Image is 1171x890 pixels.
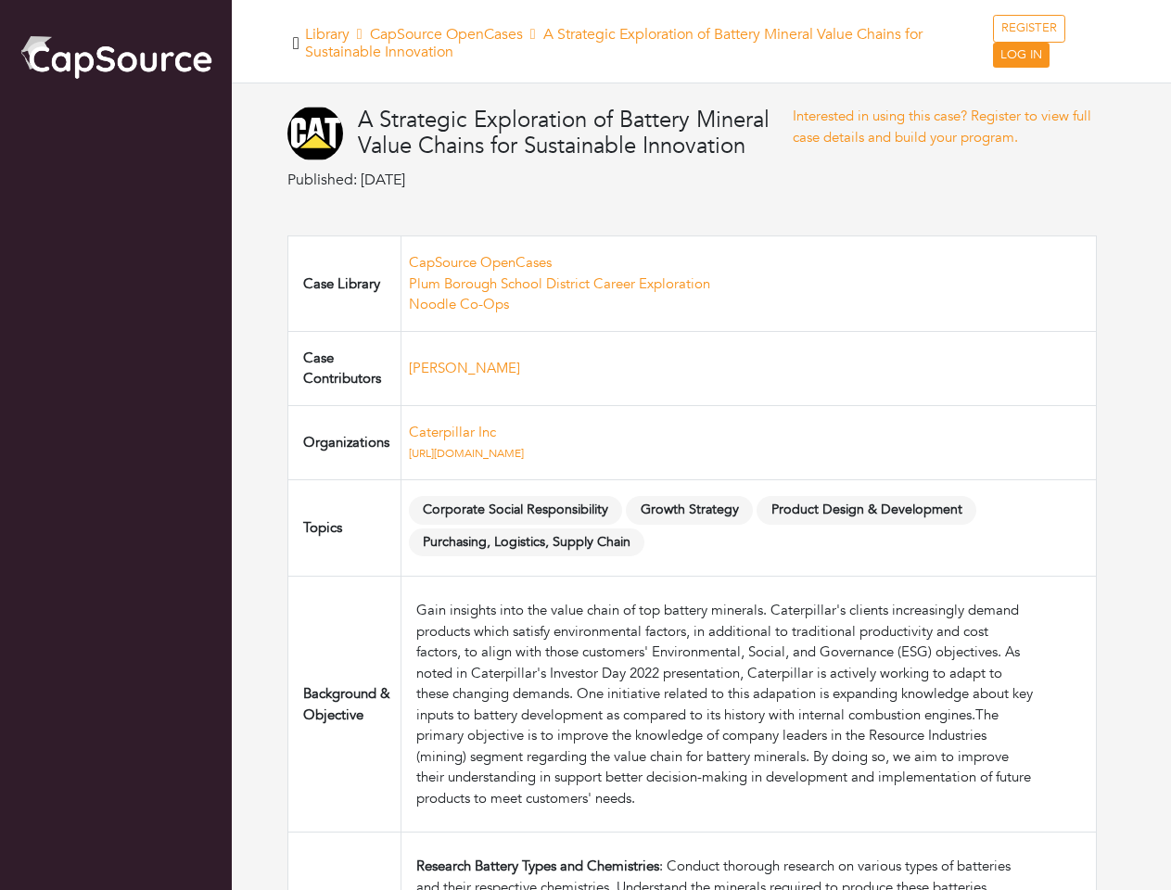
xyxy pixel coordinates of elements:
span: Growth Strategy [626,496,753,525]
strong: Research Battery Types and Chemistries [416,857,659,875]
a: Caterpillar Inc [409,423,496,441]
h4: A Strategic Exploration of Battery Mineral Value Chains for Sustainable Innovation [358,108,793,161]
td: Topics [288,479,401,577]
a: CapSource OpenCases [370,24,523,44]
a: Plum Borough School District Career Exploration [409,274,710,293]
a: [PERSON_NAME] [409,359,520,377]
a: [URL][DOMAIN_NAME] [409,446,524,461]
h5: Library A Strategic Exploration of Battery Mineral Value Chains for Sustainable Innovation [305,26,994,61]
span: Product Design & Development [757,496,976,525]
span: Purchasing, Logistics, Supply Chain [409,528,645,557]
img: caterpillar-logo2-logo-svg-vector.svg [287,106,343,161]
p: Published: [DATE] [287,169,793,191]
a: Interested in using this case? Register to view full case details and build your program. [793,107,1091,146]
a: LOG IN [993,43,1050,69]
div: Gain insights into the value chain of top battery minerals. Caterpillar's clients increasingly de... [416,600,1036,808]
a: REGISTER [993,15,1065,43]
td: Background & Objective [288,577,401,833]
td: Organizations [288,405,401,479]
a: Noodle Co-Ops [409,295,509,313]
td: Case Library [288,236,401,332]
img: cap_logo.png [19,32,213,81]
td: Case Contributors [288,331,401,405]
span: Corporate Social Responsibility [409,496,623,525]
a: CapSource OpenCases [409,253,552,272]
